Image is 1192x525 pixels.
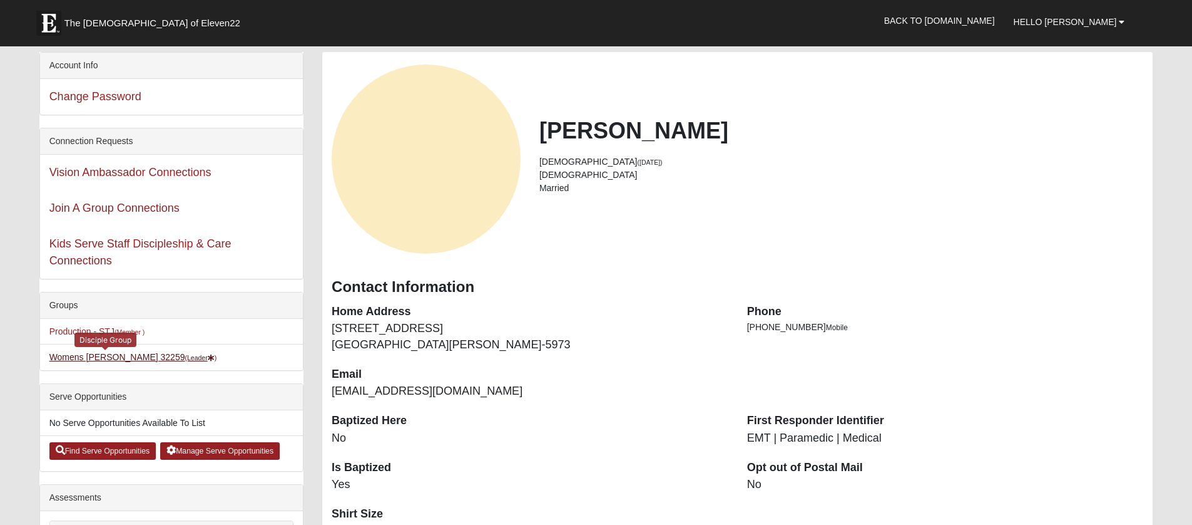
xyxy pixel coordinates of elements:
[332,477,728,493] dd: Yes
[747,430,1144,447] dd: EMT | Paramedic | Medical
[826,323,848,332] span: Mobile
[539,182,1143,195] li: Married
[115,328,145,336] small: (Member )
[332,304,728,320] dt: Home Address
[747,460,1144,476] dt: Opt out of Postal Mail
[539,155,1143,169] li: [DEMOGRAPHIC_DATA]
[332,413,728,429] dt: Baptized Here
[875,5,1004,36] a: Back to [DOMAIN_NAME]
[64,17,240,29] span: The [DEMOGRAPHIC_DATA] of Eleven22
[332,278,1143,296] h3: Contact Information
[1004,6,1134,38] a: Hello [PERSON_NAME]
[40,53,303,79] div: Account Info
[40,410,303,436] li: No Serve Opportunities Available To List
[49,90,141,103] a: Change Password
[185,354,216,361] small: (Leader )
[332,65,521,254] a: View Fullsize Photo
[160,442,280,460] a: Manage Serve Opportunities
[332,321,728,353] dd: [STREET_ADDRESS] [GEOGRAPHIC_DATA][PERSON_NAME]-5973
[30,4,280,36] a: The [DEMOGRAPHIC_DATA] of Eleven22
[49,166,211,179] a: Vision Ambassador Connections
[40,384,303,410] div: Serve Opportunities
[539,117,1143,144] h2: [PERSON_NAME]
[40,485,303,511] div: Assessments
[49,202,180,214] a: Join A Group Connections
[1014,17,1117,27] span: Hello [PERSON_NAME]
[332,383,728,400] dd: [EMAIL_ADDRESS][DOMAIN_NAME]
[747,304,1144,320] dt: Phone
[40,128,303,155] div: Connection Requests
[36,11,61,36] img: Eleven22 logo
[40,293,303,319] div: Groups
[49,237,232,267] a: Kids Serve Staff Discipleship & Care Connections
[747,413,1144,429] dt: First Responder Identifier
[747,321,1144,334] li: [PHONE_NUMBER]
[332,366,728,383] dt: Email
[49,352,217,362] a: Womens [PERSON_NAME] 32259(Leader)
[332,430,728,447] dd: No
[49,326,145,336] a: Production - STJ(Member )
[332,460,728,476] dt: Is Baptized
[74,333,136,347] div: Disciple Group
[49,442,156,460] a: Find Serve Opportunities
[539,169,1143,182] li: [DEMOGRAPHIC_DATA]
[332,506,728,522] dt: Shirt Size
[638,159,663,166] small: ([DATE])
[747,477,1144,493] dd: No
